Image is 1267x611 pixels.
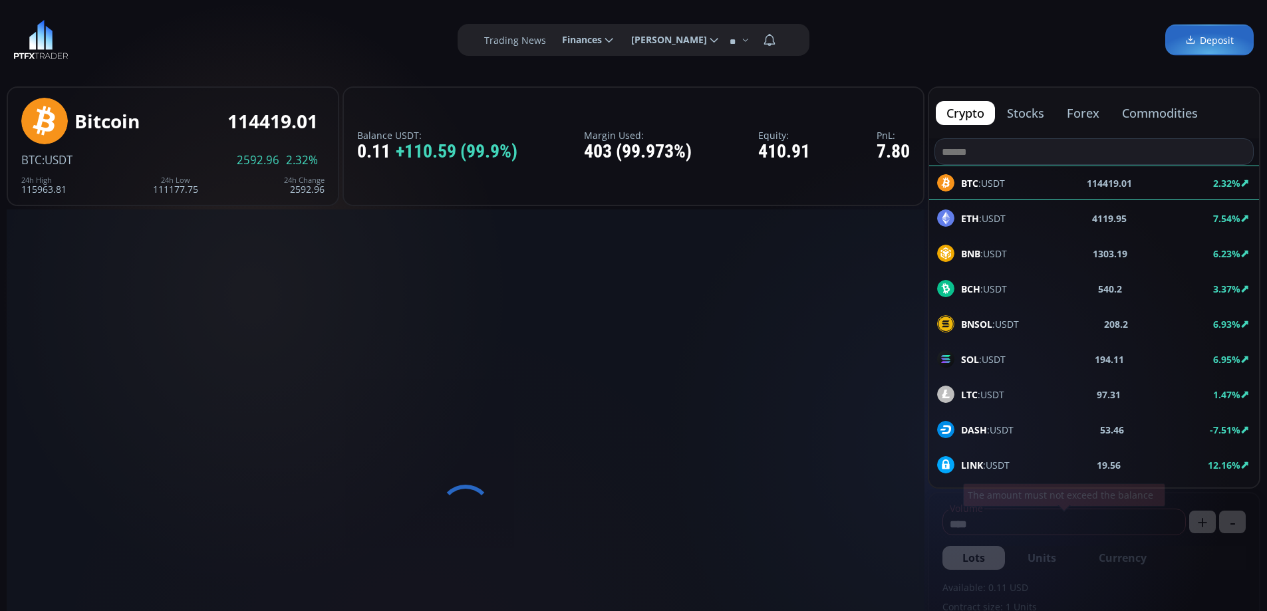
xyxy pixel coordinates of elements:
span: :USDT [961,317,1019,331]
span: :USDT [961,388,1004,402]
span: :USDT [961,458,1010,472]
div: 7.80 [877,142,910,162]
button: stocks [996,101,1055,125]
div: 115963.81 [21,176,67,194]
div: 114419.01 [227,111,318,132]
label: Equity: [758,130,810,140]
span: BTC [21,152,42,168]
b: 12.16% [1208,459,1240,471]
div: Bitcoin [74,111,140,132]
div: 2592.96 [284,176,325,194]
b: -7.51% [1210,424,1240,436]
div: 410.91 [758,142,810,162]
span: :USDT [961,211,1006,225]
div: 403 (99.973%) [584,142,692,162]
label: PnL: [877,130,910,140]
button: commodities [1111,101,1208,125]
b: 4119.95 [1092,211,1127,225]
b: LTC [961,388,978,401]
div: 24h Change [284,176,325,184]
span: +110.59 (99.9%) [396,142,517,162]
b: 1.47% [1213,388,1240,401]
span: Finances [553,27,602,53]
b: 97.31 [1097,388,1121,402]
div: 111177.75 [153,176,198,194]
b: BNSOL [961,318,992,330]
button: crypto [936,101,995,125]
span: Deposit [1185,33,1234,47]
label: Trading News [484,33,546,47]
div: 0.11 [357,142,517,162]
b: 6.95% [1213,353,1240,366]
a: Deposit [1165,25,1254,56]
span: :USDT [961,282,1007,296]
b: 208.2 [1104,317,1128,331]
b: DASH [961,424,987,436]
div: 24h High [21,176,67,184]
span: :USDT [961,352,1006,366]
b: 1303.19 [1093,247,1127,261]
b: LINK [961,459,983,471]
b: ETH [961,212,979,225]
b: 53.46 [1100,423,1124,437]
label: Margin Used: [584,130,692,140]
img: LOGO [13,20,69,60]
span: 2.32% [286,154,318,166]
b: 7.54% [1213,212,1240,225]
b: BCH [961,283,980,295]
b: 540.2 [1098,282,1122,296]
span: :USDT [961,423,1014,437]
b: 19.56 [1097,458,1121,472]
b: 6.93% [1213,318,1240,330]
label: Balance USDT: [357,130,517,140]
b: 194.11 [1095,352,1124,366]
div: 24h Low [153,176,198,184]
span: :USDT [42,152,72,168]
span: 2592.96 [237,154,279,166]
b: 6.23% [1213,247,1240,260]
b: BNB [961,247,980,260]
button: forex [1056,101,1110,125]
span: [PERSON_NAME] [622,27,707,53]
b: 3.37% [1213,283,1240,295]
b: SOL [961,353,979,366]
span: :USDT [961,247,1007,261]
